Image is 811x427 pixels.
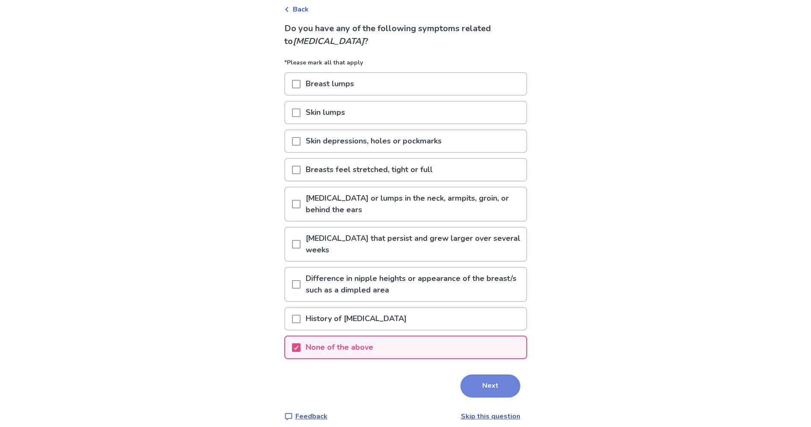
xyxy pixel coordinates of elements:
[461,412,520,421] a: Skip this question
[301,228,526,261] p: [MEDICAL_DATA] that persist and grew larger over several weeks
[301,159,438,181] p: Breasts feel stretched, tight or full
[301,308,412,330] p: History of [MEDICAL_DATA]
[301,130,447,152] p: Skin depressions, holes or pockmarks
[295,411,327,421] p: Feedback
[293,4,309,15] span: Back
[460,374,520,398] button: Next
[284,58,527,72] p: *Please mark all that apply
[301,336,378,358] p: None of the above
[301,187,526,221] p: [MEDICAL_DATA] or lumps in the neck, armpits, groin, or behind the ears
[284,411,327,421] a: Feedback
[293,35,364,47] i: [MEDICAL_DATA]
[301,268,526,301] p: Difference in nipple heights or appearance of the breast/s such as a dimpled area
[301,102,350,123] p: Skin lumps
[284,22,527,48] p: Do you have any of the following symptoms related to ?
[301,73,359,95] p: Breast lumps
